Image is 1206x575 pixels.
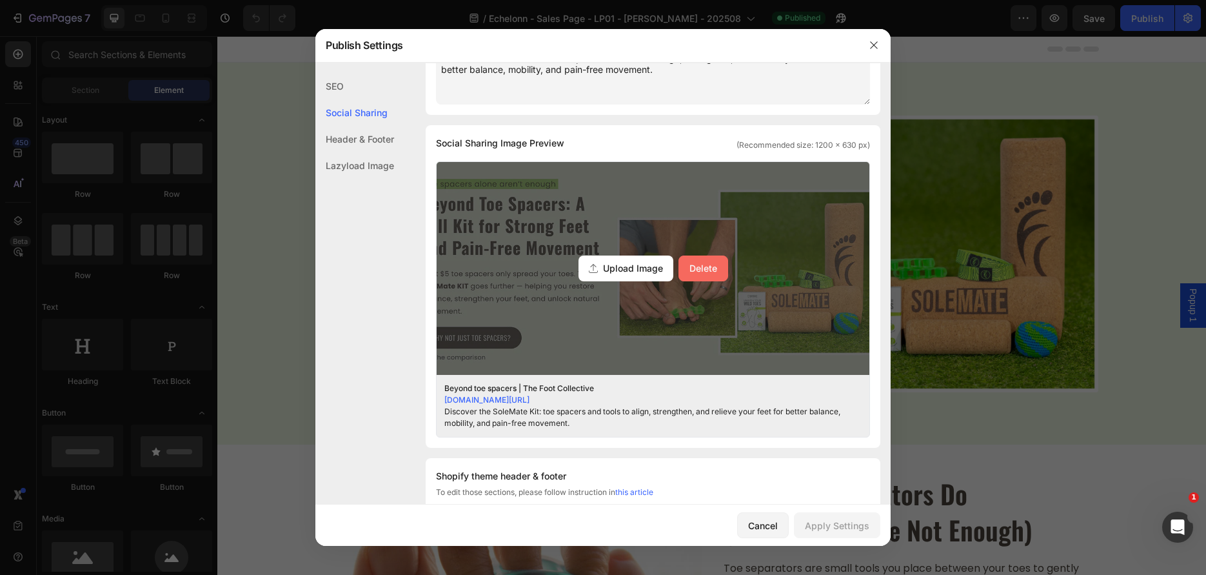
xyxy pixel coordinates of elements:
[436,79,882,356] img: SoleMate kit with a focus on toe spacers
[506,474,815,513] strong: (And Why They’re Not Enough)
[130,235,207,251] strong: SoleMate KIT
[436,469,870,484] div: Shopify theme header & footer
[678,256,728,281] button: image socialUpload Image
[506,438,750,477] strong: What Toe Separators Do
[108,354,210,373] a: See the comparison
[737,512,789,538] button: Cancel
[108,82,426,196] h2: Beyond Toe Spacers: A Full Kit for Strong Feet and Pain-Free Movement
[436,136,564,151] span: Social Sharing Image Preview
[436,487,870,509] div: To edit those sections, please follow instruction in
[315,126,394,152] div: Header & Footer
[444,406,842,429] div: Discover the SoleMate Kit: toe spacers and tools to align, strengthen, and relieve your feet for ...
[1189,492,1199,503] span: 1
[969,252,982,286] span: Popup 1
[315,152,394,179] div: Lazyload Image
[1162,512,1193,543] iframe: Intercom live chat
[805,519,869,532] div: Apply Settings
[794,512,880,538] button: Apply Settings
[748,519,778,532] div: Cancel
[109,58,326,76] span: Toe spacers alone aren’t enough
[315,28,857,62] div: Publish Settings
[689,261,717,275] div: Delete
[444,395,529,405] a: [DOMAIN_NAME][URL]
[315,99,394,126] div: Social Sharing
[315,73,394,99] div: SEO
[109,212,424,296] p: Most $5 toe spacers only spread your toes. The goes further — helping you restore balance, streng...
[444,383,842,394] div: Beyond toe spacers | The Foot Collective
[736,139,870,151] span: (Recommended size: 1200 x 630 px)
[615,487,653,497] a: this article
[123,320,252,341] p: WHY NOT JUST TOE SPACERS?
[108,312,267,348] a: WHY NOT JUST TOE SPACERS?
[603,261,663,275] span: Upload Image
